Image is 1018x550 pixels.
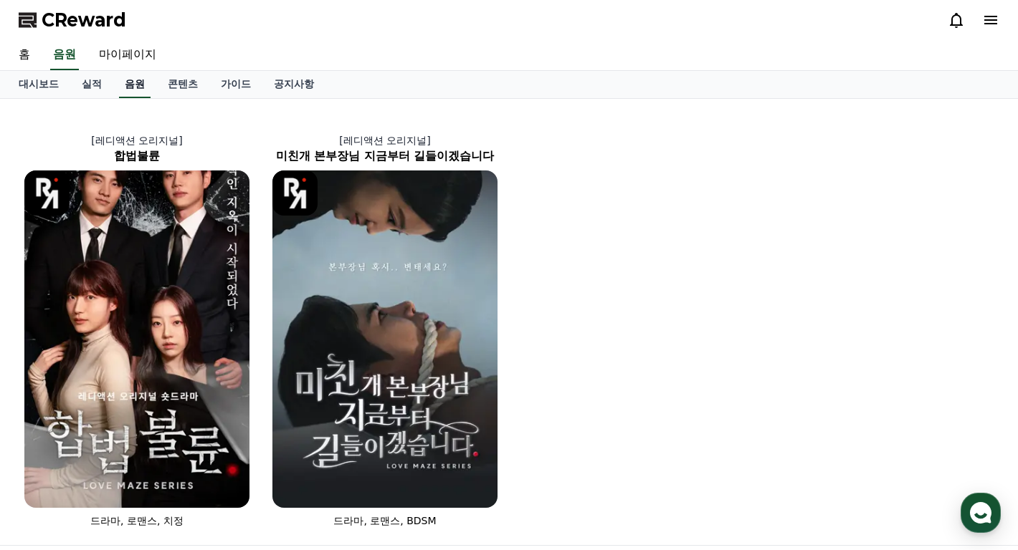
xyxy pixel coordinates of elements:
[119,71,151,98] a: 음원
[24,170,249,508] img: 합법불륜
[261,133,509,148] p: [레디액션 오리지널]
[272,170,498,508] img: 미친개 본부장님 지금부터 길들이겠습니다
[209,71,262,98] a: 가이드
[42,9,126,32] span: CReward
[261,122,509,539] a: [레디액션 오리지널] 미친개 본부장님 지금부터 길들이겠습니다 미친개 본부장님 지금부터 길들이겠습니다 [object Object] Logo 드라마, 로맨스, BDSM
[262,71,325,98] a: 공지사항
[95,431,185,467] a: 대화
[50,40,79,70] a: 음원
[7,40,42,70] a: 홈
[261,148,509,165] h2: 미친개 본부장님 지금부터 길들이겠습니다
[45,453,54,464] span: 홈
[272,170,318,216] img: [object Object] Logo
[90,515,184,526] span: 드라마, 로맨스, 치정
[333,515,436,526] span: 드라마, 로맨스, BDSM
[222,453,239,464] span: 설정
[156,71,209,98] a: 콘텐츠
[4,431,95,467] a: 홈
[131,453,148,465] span: 대화
[13,148,261,165] h2: 합법불륜
[13,133,261,148] p: [레디액션 오리지널]
[185,431,275,467] a: 설정
[13,122,261,539] a: [레디액션 오리지널] 합법불륜 합법불륜 [object Object] Logo 드라마, 로맨스, 치정
[87,40,168,70] a: 마이페이지
[70,71,113,98] a: 실적
[24,170,70,216] img: [object Object] Logo
[19,9,126,32] a: CReward
[7,71,70,98] a: 대시보드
